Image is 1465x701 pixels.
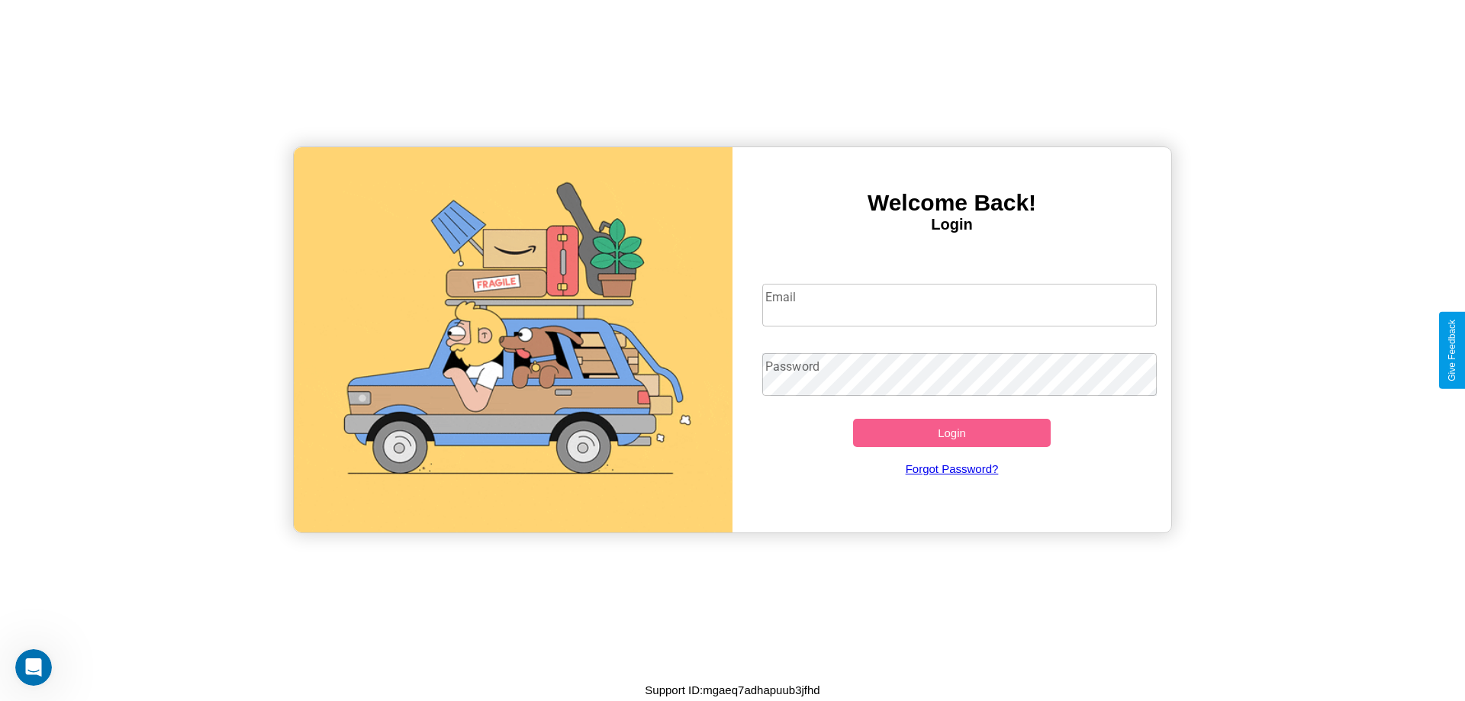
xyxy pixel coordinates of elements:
img: gif [294,147,732,532]
h4: Login [732,216,1171,233]
p: Support ID: mgaeq7adhapuub3jfhd [645,680,819,700]
button: Login [853,419,1051,447]
iframe: Intercom live chat [15,649,52,686]
a: Forgot Password? [755,447,1150,490]
h3: Welcome Back! [732,190,1171,216]
div: Give Feedback [1447,320,1457,381]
